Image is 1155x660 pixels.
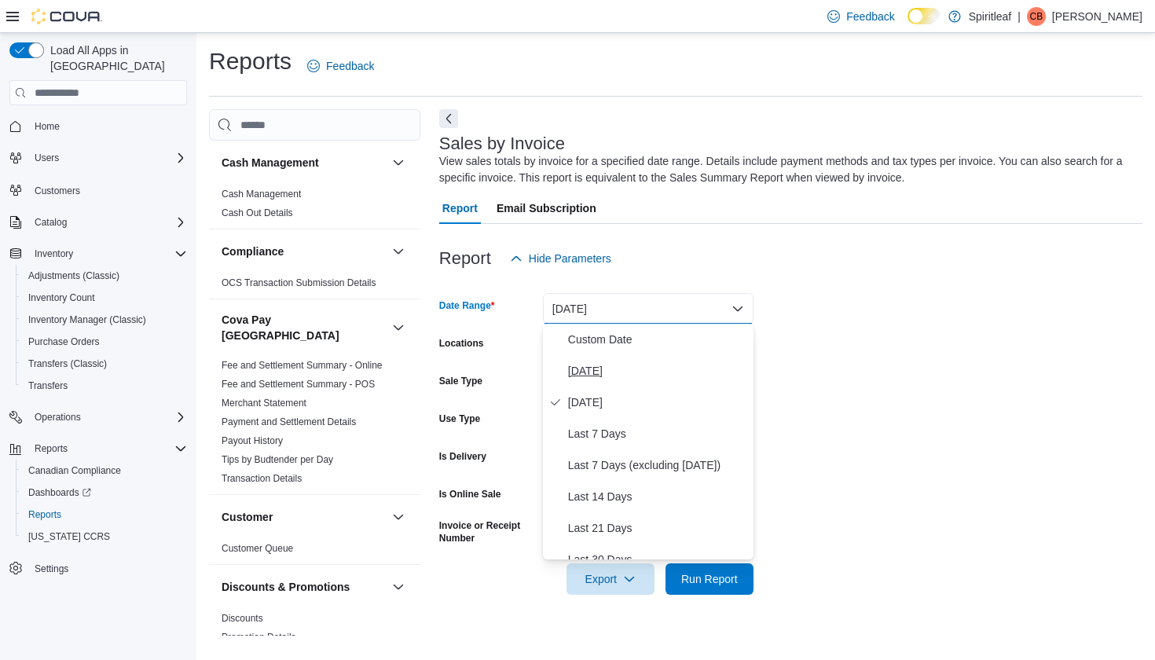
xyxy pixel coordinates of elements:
[28,116,187,136] span: Home
[28,379,68,392] span: Transfers
[35,442,68,455] span: Reports
[222,509,273,525] h3: Customer
[568,361,747,380] span: [DATE]
[28,244,187,263] span: Inventory
[222,579,386,595] button: Discounts & Promotions
[504,243,618,274] button: Hide Parameters
[22,266,126,285] a: Adjustments (Classic)
[3,557,193,580] button: Settings
[568,456,747,475] span: Last 7 Days (excluding [DATE])
[28,559,75,578] a: Settings
[222,244,386,259] button: Compliance
[22,310,152,329] a: Inventory Manager (Classic)
[28,117,66,136] a: Home
[1017,7,1021,26] p: |
[497,192,596,224] span: Email Subscription
[222,398,306,409] a: Merchant Statement
[209,273,420,299] div: Compliance
[28,508,61,521] span: Reports
[209,46,291,77] h1: Reports
[439,337,484,350] label: Locations
[22,354,113,373] a: Transfers (Classic)
[222,543,293,554] a: Customer Queue
[222,312,386,343] button: Cova Pay [GEOGRAPHIC_DATA]
[1027,7,1046,26] div: Carson B
[22,288,187,307] span: Inventory Count
[543,293,753,324] button: [DATE]
[16,331,193,353] button: Purchase Orders
[969,7,1011,26] p: Spiritleaf
[209,356,420,494] div: Cova Pay [GEOGRAPHIC_DATA]
[222,632,296,643] a: Promotion Details
[568,424,747,443] span: Last 7 Days
[22,527,116,546] a: [US_STATE] CCRS
[35,247,73,260] span: Inventory
[28,408,87,427] button: Operations
[22,288,101,307] a: Inventory Count
[22,354,187,373] span: Transfers (Classic)
[209,185,420,229] div: Cash Management
[22,332,187,351] span: Purchase Orders
[665,563,753,595] button: Run Report
[22,332,106,351] a: Purchase Orders
[35,120,60,133] span: Home
[16,375,193,397] button: Transfers
[439,249,491,268] h3: Report
[301,50,380,82] a: Feedback
[568,519,747,537] span: Last 21 Days
[35,563,68,575] span: Settings
[3,147,193,169] button: Users
[28,530,110,543] span: [US_STATE] CCRS
[222,473,302,484] a: Transaction Details
[439,519,537,544] label: Invoice or Receipt Number
[28,486,91,499] span: Dashboards
[22,376,74,395] a: Transfers
[9,108,187,621] nav: Complex example
[22,483,187,502] span: Dashboards
[222,360,383,371] a: Fee and Settlement Summary - Online
[566,563,654,595] button: Export
[28,148,65,167] button: Users
[22,266,187,285] span: Adjustments (Classic)
[222,579,350,595] h3: Discounts & Promotions
[22,461,127,480] a: Canadian Compliance
[16,526,193,548] button: [US_STATE] CCRS
[28,181,86,200] a: Customers
[568,393,747,412] span: [DATE]
[681,571,738,587] span: Run Report
[439,134,565,153] h3: Sales by Invoice
[35,152,59,164] span: Users
[442,192,478,224] span: Report
[28,408,187,427] span: Operations
[22,505,187,524] span: Reports
[222,155,386,170] button: Cash Management
[222,613,263,624] a: Discounts
[28,335,100,348] span: Purchase Orders
[16,287,193,309] button: Inventory Count
[31,9,102,24] img: Cova
[28,269,119,282] span: Adjustments (Classic)
[28,213,73,232] button: Catalog
[16,265,193,287] button: Adjustments (Classic)
[568,330,747,349] span: Custom Date
[16,460,193,482] button: Canadian Compliance
[28,559,187,578] span: Settings
[35,411,81,423] span: Operations
[439,375,482,387] label: Sale Type
[22,461,187,480] span: Canadian Compliance
[568,487,747,506] span: Last 14 Days
[389,153,408,172] button: Cash Management
[22,483,97,502] a: Dashboards
[439,450,486,463] label: Is Delivery
[28,357,107,370] span: Transfers (Classic)
[3,406,193,428] button: Operations
[389,242,408,261] button: Compliance
[22,527,187,546] span: Washington CCRS
[22,505,68,524] a: Reports
[28,180,187,200] span: Customers
[821,1,900,32] a: Feedback
[3,115,193,137] button: Home
[529,251,611,266] span: Hide Parameters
